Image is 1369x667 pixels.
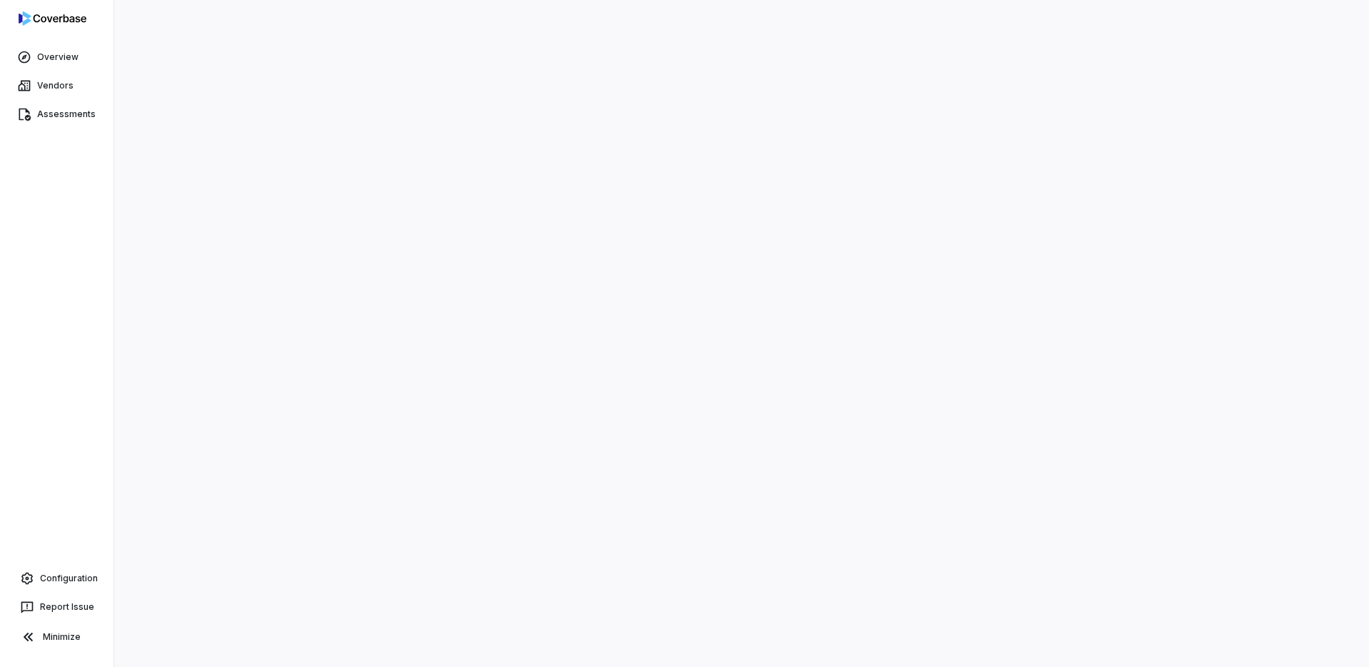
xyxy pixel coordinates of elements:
[3,101,111,127] a: Assessments
[6,623,108,651] button: Minimize
[43,631,81,643] span: Minimize
[37,109,96,120] span: Assessments
[6,566,108,591] a: Configuration
[19,11,86,26] img: logo-D7KZi-bG.svg
[37,51,79,63] span: Overview
[3,73,111,99] a: Vendors
[40,601,94,613] span: Report Issue
[37,80,74,91] span: Vendors
[6,594,108,620] button: Report Issue
[40,573,98,584] span: Configuration
[3,44,111,70] a: Overview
